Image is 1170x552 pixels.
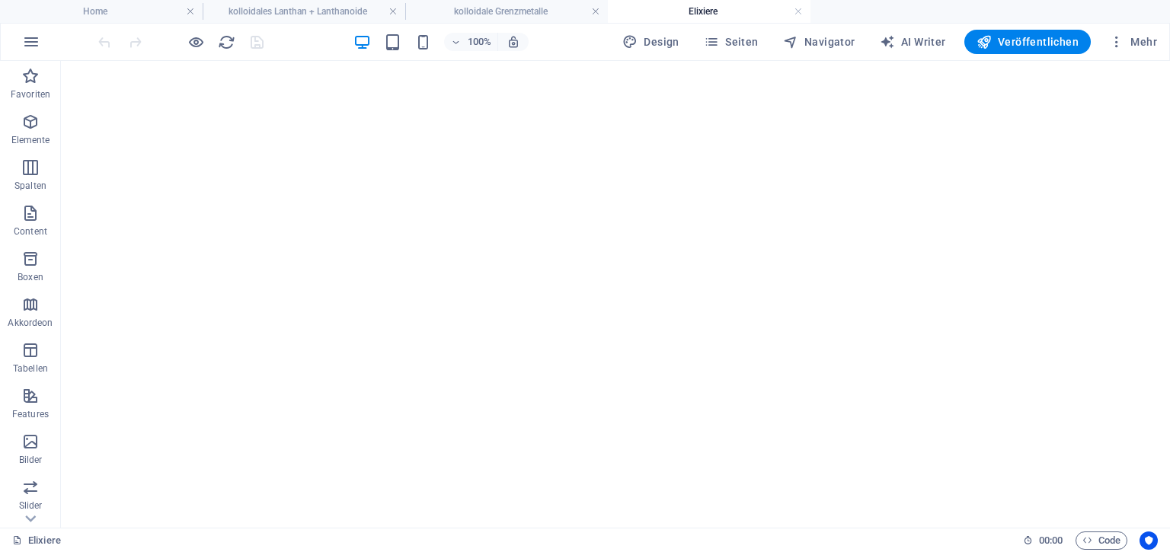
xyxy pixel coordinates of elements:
[507,35,520,49] i: Bei Größenänderung Zoomstufe automatisch an das gewählte Gerät anpassen.
[616,30,686,54] button: Design
[13,362,48,375] p: Tabellen
[874,30,952,54] button: AI Writer
[203,3,405,20] h4: kolloidales Lanthan + Lanthanoide
[14,180,46,192] p: Spalten
[18,271,43,283] p: Boxen
[1076,531,1127,550] button: Code
[218,34,235,51] i: Seite neu laden
[698,30,765,54] button: Seiten
[616,30,686,54] div: Design (Strg+Alt+Y)
[12,531,61,550] a: Klick, um Auswahl aufzuheben. Doppelklick öffnet Seitenverwaltung
[704,34,759,49] span: Seiten
[1140,531,1158,550] button: Usercentrics
[11,134,50,146] p: Elemente
[964,30,1091,54] button: Veröffentlichen
[19,499,43,512] p: Slider
[1050,534,1052,546] span: :
[14,225,47,238] p: Content
[777,30,862,54] button: Navigator
[187,33,205,51] button: Klicke hier, um den Vorschau-Modus zu verlassen
[1109,34,1157,49] span: Mehr
[1023,531,1063,550] h6: Session-Zeit
[8,317,53,329] p: Akkordeon
[405,3,608,20] h4: kolloidale Grenzmetalle
[467,33,491,51] h6: 100%
[1082,531,1120,550] span: Code
[880,34,946,49] span: AI Writer
[608,3,810,20] h4: Elixiere
[783,34,855,49] span: Navigator
[11,88,50,101] p: Favoriten
[444,33,498,51] button: 100%
[19,454,43,466] p: Bilder
[977,34,1079,49] span: Veröffentlichen
[12,408,49,420] p: Features
[622,34,679,49] span: Design
[1039,531,1063,550] span: 00 00
[217,33,235,51] button: reload
[1103,30,1163,54] button: Mehr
